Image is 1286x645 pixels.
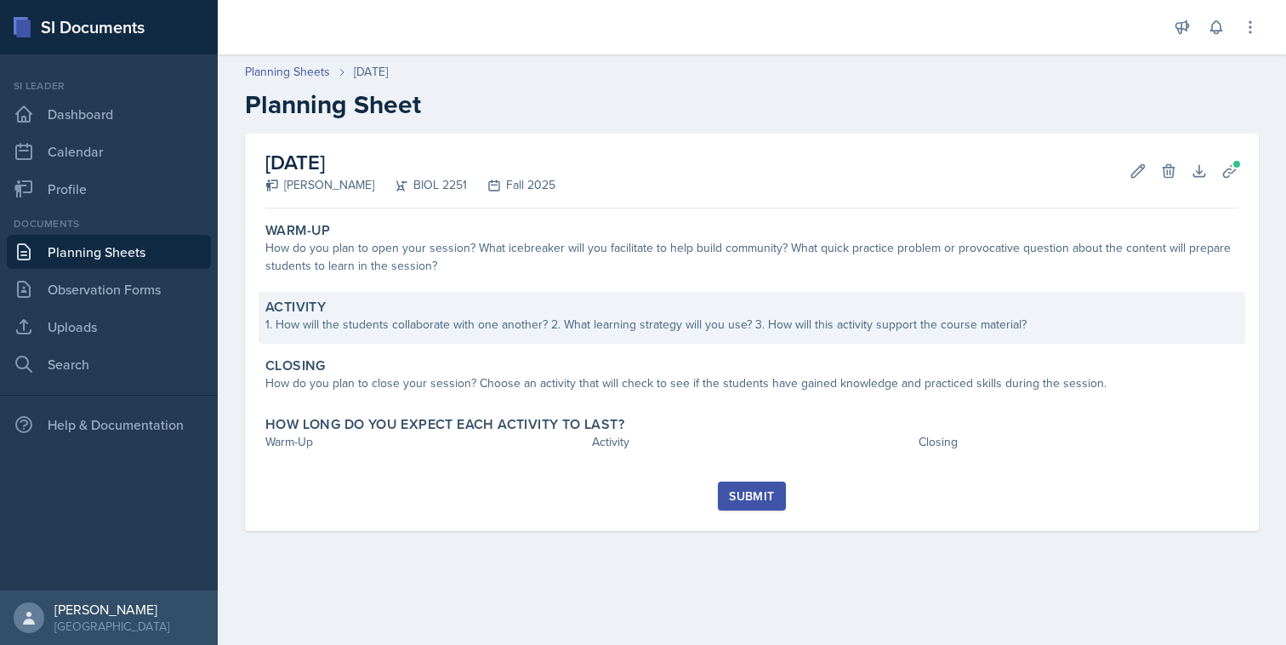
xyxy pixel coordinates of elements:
[265,147,555,178] h2: [DATE]
[374,176,467,194] div: BIOL 2251
[919,433,1238,451] div: Closing
[7,216,211,231] div: Documents
[265,374,1238,392] div: How do you plan to close your session? Choose an activity that will check to see if the students ...
[7,272,211,306] a: Observation Forms
[265,433,585,451] div: Warm-Up
[7,310,211,344] a: Uploads
[7,97,211,131] a: Dashboard
[265,299,326,316] label: Activity
[7,172,211,206] a: Profile
[7,235,211,269] a: Planning Sheets
[265,416,624,433] label: How long do you expect each activity to last?
[7,78,211,94] div: Si leader
[265,239,1238,275] div: How do you plan to open your session? What icebreaker will you facilitate to help build community...
[467,176,555,194] div: Fall 2025
[265,357,326,374] label: Closing
[245,89,1259,120] h2: Planning Sheet
[718,482,785,511] button: Submit
[354,63,388,81] div: [DATE]
[265,316,1238,334] div: 1. How will the students collaborate with one another? 2. What learning strategy will you use? 3....
[54,618,169,635] div: [GEOGRAPHIC_DATA]
[265,222,331,239] label: Warm-Up
[245,63,330,81] a: Planning Sheets
[7,408,211,442] div: Help & Documentation
[592,433,912,451] div: Activity
[729,489,774,503] div: Submit
[265,176,374,194] div: [PERSON_NAME]
[7,134,211,168] a: Calendar
[7,347,211,381] a: Search
[54,601,169,618] div: [PERSON_NAME]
